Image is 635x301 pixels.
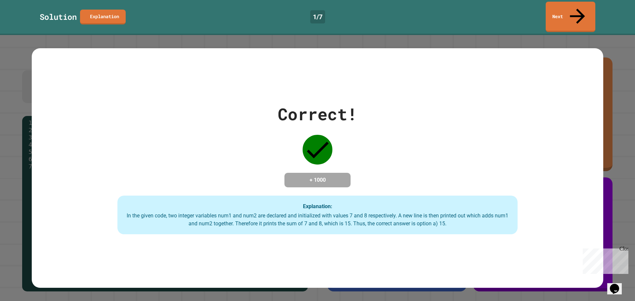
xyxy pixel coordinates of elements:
h4: + 1000 [291,176,344,184]
iframe: chat widget [607,275,628,294]
div: Correct! [278,102,357,127]
div: In the given code, two integer variables num1 and num2 are declared and initialized with values 7... [124,212,511,228]
strong: Explanation: [303,203,332,209]
iframe: chat widget [580,246,628,274]
div: Chat with us now!Close [3,3,46,42]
